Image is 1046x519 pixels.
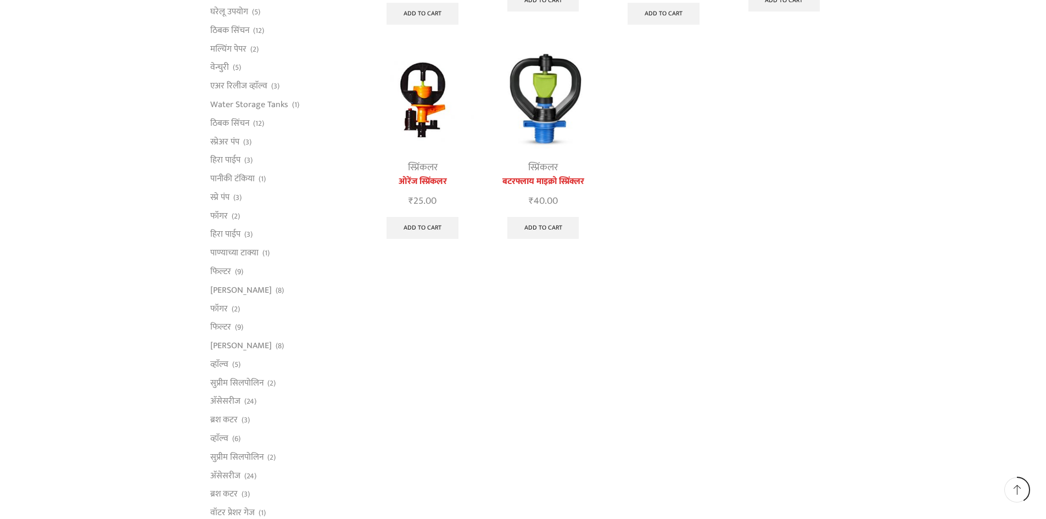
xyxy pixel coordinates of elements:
a: Add to cart: “सारस स्प्रिंकलर” [628,3,700,25]
span: (2) [232,304,240,315]
a: एअर रिलीज व्हाॅल्व [210,77,267,96]
span: (9) [235,266,243,277]
a: Add to cart: “बटरफ्लाय माइक्रो स्प्रिंक्लर” [507,217,579,239]
a: फॉगर [210,299,228,318]
a: स्प्रे पंप [210,188,230,207]
a: पाण्याच्या टाक्या [210,244,259,263]
a: ठिबक सिंचन [210,21,249,40]
span: (3) [244,229,253,240]
span: (1) [292,99,299,110]
a: ब्रश कटर [210,411,238,429]
a: फिल्टर [210,263,231,281]
a: Add to cart: “ओरेंज स्प्रिंकलर” [387,217,458,239]
a: फिल्टर [210,318,231,337]
a: ओरेंज स्प्रिंकलर [371,175,474,188]
a: सुप्रीम सिलपोलिन [210,373,264,392]
a: अ‍ॅसेसरीज [210,392,240,411]
a: ब्रश कटर [210,485,238,504]
span: (1) [262,248,270,259]
a: व्हाॅल्व [210,355,228,373]
span: (3) [271,81,279,92]
span: (1) [259,507,266,518]
span: (3) [244,155,253,166]
a: घरेलू उपयोग [210,3,248,21]
a: स्प्रेअर पंप [210,132,239,151]
span: (9) [235,322,243,333]
span: (6) [232,433,240,444]
span: (12) [253,25,264,36]
span: (1) [259,174,266,185]
span: (12) [253,118,264,129]
img: बटरफ्लाय माइक्रो स्प्रिंक्लर [491,48,595,152]
span: (2) [267,378,276,389]
span: (3) [242,489,250,500]
bdi: 40.00 [529,193,558,209]
span: ₹ [409,193,413,209]
a: अ‍ॅसेसरीज [210,466,240,485]
span: (2) [232,211,240,222]
a: स्प्रिंकलर [408,159,438,176]
span: (3) [243,137,251,148]
bdi: 25.00 [409,193,437,209]
span: (2) [250,44,259,55]
span: (24) [244,396,256,407]
img: Orange-Sprinkler [371,48,474,152]
span: (5) [252,7,260,18]
a: व्हाॅल्व [210,429,228,448]
span: (8) [276,341,284,351]
span: (2) [267,452,276,463]
span: (3) [242,415,250,426]
a: सुप्रीम सिलपोलिन [210,448,264,466]
a: हिरा पाईप [210,151,240,170]
a: ठिबक सिंचन [210,114,249,132]
span: (8) [276,285,284,296]
span: (24) [244,471,256,482]
a: Add to cart: “मिनी स्प्रिंकलर सेट” [387,3,458,25]
a: पानीकी टंकिया [210,170,255,188]
a: वेन्चुरी [210,58,229,77]
span: (5) [233,62,241,73]
a: हिरा पाईप [210,225,240,244]
span: (5) [232,359,240,370]
span: (3) [233,192,242,203]
a: [PERSON_NAME] [210,281,272,299]
a: स्प्रिंकलर [528,159,558,176]
a: बटरफ्लाय माइक्रो स्प्रिंक्लर [491,175,595,188]
a: [PERSON_NAME] [210,337,272,355]
a: फॉगर [210,207,228,225]
span: ₹ [529,193,534,209]
a: मल्चिंग पेपर [210,40,247,58]
a: Water Storage Tanks [210,95,288,114]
